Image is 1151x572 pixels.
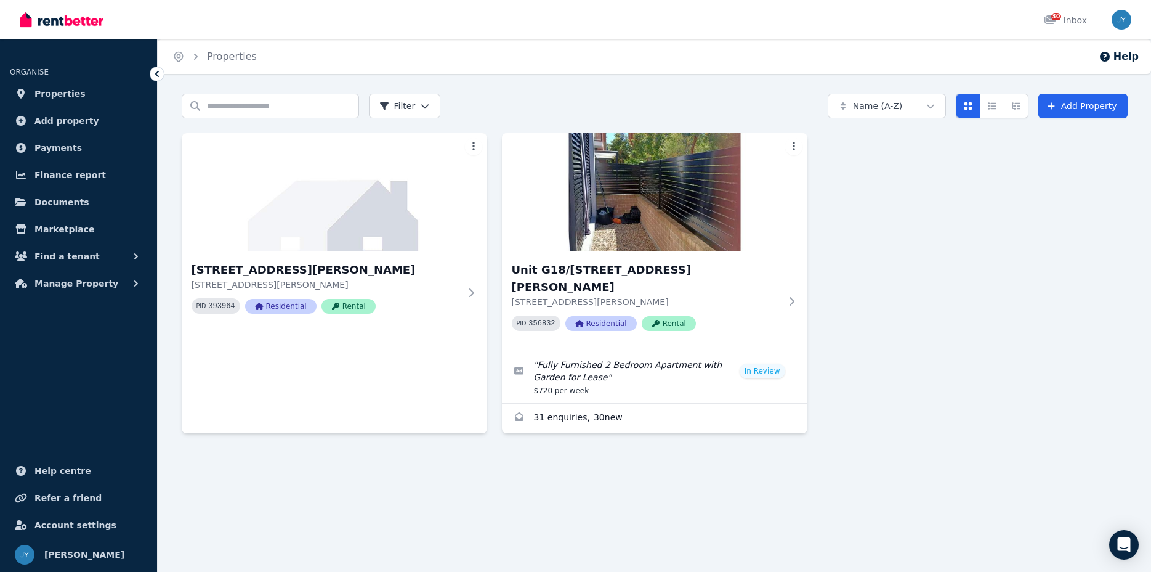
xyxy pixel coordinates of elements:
span: Rental [321,299,376,314]
span: Finance report [34,168,106,182]
p: [STREET_ADDRESS][PERSON_NAME] [512,296,780,308]
button: More options [785,138,802,155]
img: Unit 14/261 King Georges Rd, Roselands [182,133,487,251]
span: Residential [245,299,317,314]
span: 30 [1051,13,1061,20]
img: RentBetter [20,10,103,29]
span: Documents [34,195,89,210]
img: jie yu [15,545,34,565]
div: View options [956,94,1028,118]
button: Manage Property [10,271,147,296]
button: Help [1099,49,1139,64]
span: Add property [34,113,99,128]
a: Unit G18/351E Hume Hwy, BankstownUnit G18/[STREET_ADDRESS][PERSON_NAME][STREET_ADDRESS][PERSON_NA... [502,133,807,351]
a: Help centre [10,459,147,483]
button: More options [465,138,482,155]
button: Find a tenant [10,244,147,269]
h3: [STREET_ADDRESS][PERSON_NAME] [192,261,460,279]
small: PID [517,320,527,327]
a: Refer a friend [10,486,147,510]
img: Unit G18/351E Hume Hwy, Bankstown [502,133,807,251]
code: 356832 [528,319,555,328]
span: ORGANISE [10,68,49,76]
button: Expanded list view [1004,94,1028,118]
div: Open Intercom Messenger [1109,530,1139,560]
a: Add Property [1038,94,1128,118]
span: Filter [379,100,416,112]
div: Inbox [1044,14,1087,27]
p: [STREET_ADDRESS][PERSON_NAME] [192,279,460,291]
button: Card view [956,94,980,118]
a: Enquiries for Unit G18/351E Hume Hwy, Bankstown [502,404,807,433]
small: PID [196,303,206,309]
nav: Breadcrumb [158,39,272,74]
a: Marketplace [10,217,147,242]
span: Name (A-Z) [853,100,903,112]
a: Payments [10,136,147,160]
h3: Unit G18/[STREET_ADDRESS][PERSON_NAME] [512,261,780,296]
a: Unit 14/261 King Georges Rd, Roselands[STREET_ADDRESS][PERSON_NAME][STREET_ADDRESS][PERSON_NAME]P... [182,133,487,333]
span: Account settings [34,518,116,533]
code: 393964 [208,302,235,311]
span: Residential [565,316,637,331]
button: Filter [369,94,441,118]
span: Refer a friend [34,491,102,505]
span: Help centre [34,464,91,478]
span: Marketplace [34,222,94,237]
span: Rental [642,316,696,331]
span: Find a tenant [34,249,100,264]
a: Documents [10,190,147,214]
span: [PERSON_NAME] [44,547,124,562]
span: Payments [34,141,82,155]
span: Manage Property [34,276,118,291]
a: Edit listing: Fully Furnished 2 Bedroom Apartment with Garden for Lease [502,351,807,403]
button: Name (A-Z) [828,94,946,118]
a: Add property [10,108,147,133]
a: Properties [207,51,257,62]
span: Properties [34,86,86,101]
a: Finance report [10,163,147,187]
a: Account settings [10,513,147,537]
a: Properties [10,81,147,106]
img: jie yu [1112,10,1131,30]
button: Compact list view [980,94,1004,118]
